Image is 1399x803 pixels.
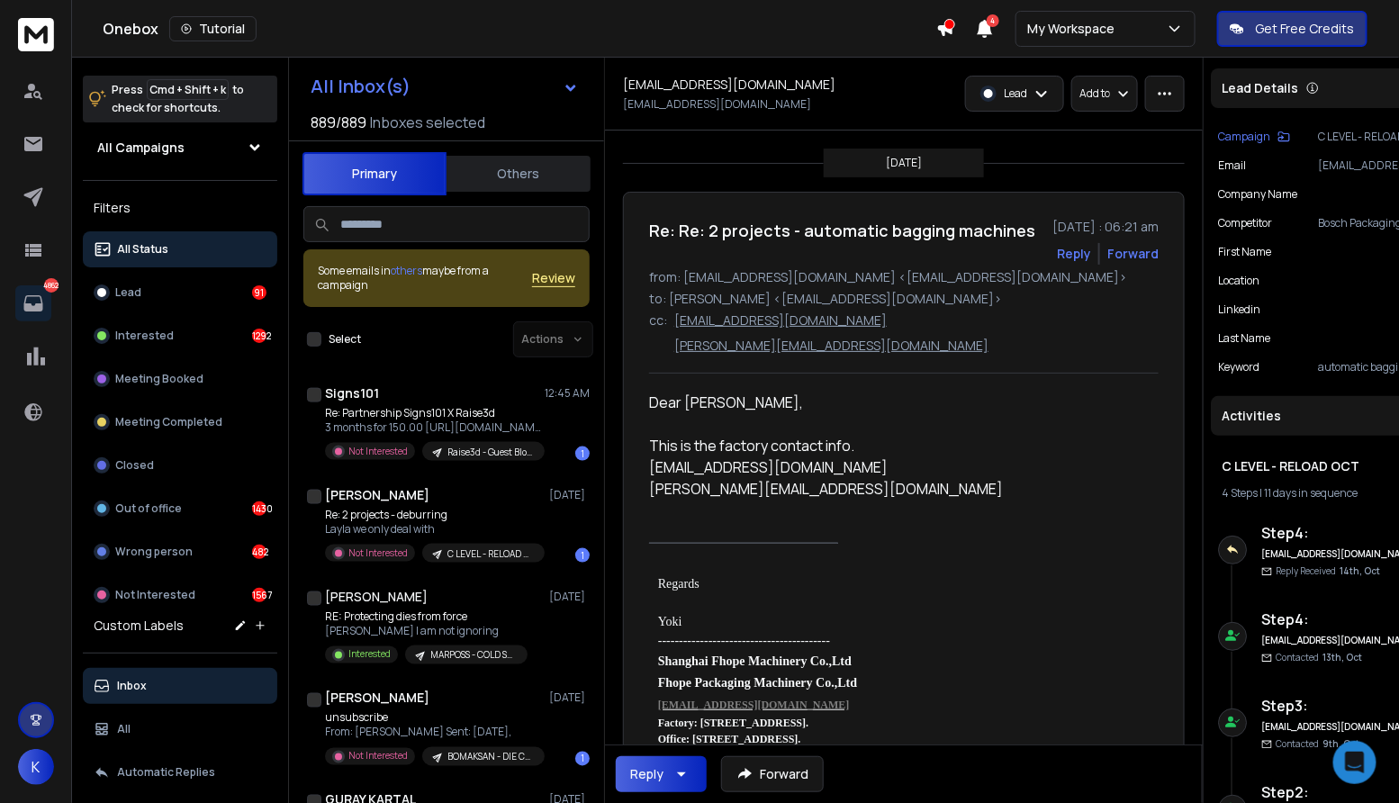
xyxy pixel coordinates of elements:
[115,545,193,559] p: Wrong person
[1079,86,1110,101] p: Add to
[1057,245,1091,263] button: Reply
[575,447,590,461] div: 1
[325,384,379,402] h1: Signs101
[83,361,277,397] button: Meeting Booked
[545,386,590,401] p: 12:45 AM
[44,278,59,293] p: 4862
[1218,158,1246,173] p: Email
[147,79,229,100] span: Cmd + Shift + k
[1107,245,1159,263] div: Forward
[348,546,408,560] p: Not Interested
[630,765,663,783] div: Reply
[311,112,366,133] span: 889 / 889
[1004,86,1027,101] p: Lead
[115,501,182,516] p: Out of office
[325,588,428,606] h1: [PERSON_NAME]
[370,112,485,133] h3: Inboxes selected
[115,372,203,386] p: Meeting Booked
[1276,651,1362,664] p: Contacted
[83,711,277,747] button: All
[1218,360,1259,374] p: Keyword
[1217,11,1367,47] button: Get Free Credits
[325,508,541,522] p: Re: 2 projects - deburring
[15,285,51,321] a: 4862
[1322,651,1362,663] span: 13th, Oct
[18,749,54,785] button: K
[325,624,528,638] p: [PERSON_NAME] I am not ignoring
[658,631,1135,650] div: -----------------------------------------
[1218,130,1290,144] button: Campaign
[83,404,277,440] button: Meeting Completed
[252,329,266,343] div: 1292
[103,16,936,41] div: Onebox
[658,717,808,729] b: Factory: [STREET_ADDRESS].
[348,750,408,763] p: Not Interested
[430,649,517,663] p: MARPOSS - COLD STAMPING
[658,612,1135,631] div: Yoki
[674,337,988,355] p: [PERSON_NAME][EMAIL_ADDRESS][DOMAIN_NAME]
[447,446,534,459] p: Raise3d - Guest Blogging
[83,534,277,570] button: Wrong person482
[83,577,277,613] button: Not Interested1567
[83,754,277,790] button: Automatic Replies
[1255,20,1355,38] p: Get Free Credits
[115,415,222,429] p: Meeting Completed
[1218,331,1270,346] p: Last Name
[1333,741,1376,784] div: Open Intercom Messenger
[1218,245,1271,259] p: First Name
[721,756,824,792] button: Forward
[252,501,266,516] div: 1430
[447,547,534,561] p: C LEVEL - RELOAD OCT
[83,231,277,267] button: All Status
[117,765,215,780] p: Automatic Replies
[674,311,887,329] p: [EMAIL_ADDRESS][DOMAIN_NAME]
[532,269,575,287] button: Review
[252,545,266,559] div: 482
[658,733,801,745] b: Office: [STREET_ADDRESS].
[318,264,532,293] div: Some emails in maybe from a campaign
[987,14,999,27] span: 4
[115,588,195,602] p: Not Interested
[1218,302,1260,317] p: linkedin
[325,726,541,740] p: From: [PERSON_NAME] Sent: [DATE],
[83,275,277,311] button: Lead91
[83,318,277,354] button: Interested1292
[325,406,541,420] p: Re: Partnership Signs101 X Raise3d
[1218,130,1270,144] p: Campaign
[1218,274,1259,288] p: location
[117,242,168,257] p: All Status
[115,329,174,343] p: Interested
[1264,485,1358,501] span: 11 days in sequence
[447,751,534,764] p: BOMAKSAN - DIE CASTING
[616,756,707,792] button: Reply
[115,285,141,300] p: Lead
[325,690,429,708] h1: [PERSON_NAME]
[447,154,591,194] button: Others
[83,130,277,166] button: All Campaigns
[1052,218,1159,236] p: [DATE] : 06:21 am
[649,290,1159,308] p: to: [PERSON_NAME] <[EMAIL_ADDRESS][DOMAIN_NAME]>
[325,711,541,726] p: unsubscribe
[886,156,922,170] p: [DATE]
[649,435,1144,456] div: This is the factory contact info.
[325,420,541,435] p: 3 months for 150.00 [URL][DOMAIN_NAME]
[658,699,850,711] a: [EMAIL_ADDRESS][DOMAIN_NAME]
[575,752,590,766] div: 1
[83,491,277,527] button: Out of office1430
[658,676,857,690] span: Fhope Packaging Machinery Co.,Ltd
[649,268,1159,286] p: from: [EMAIL_ADDRESS][DOMAIN_NAME] <[EMAIL_ADDRESS][DOMAIN_NAME]>
[311,77,411,95] h1: All Inbox(s)
[252,285,266,300] div: 91
[329,332,361,347] label: Select
[83,447,277,483] button: Closed
[649,311,667,355] p: cc:
[1276,737,1359,751] p: Contacted
[115,458,154,473] p: Closed
[325,609,528,624] p: RE: Protecting dies from force
[649,218,1035,243] h1: Re: Re: 2 projects - automatic bagging machines
[325,486,429,504] h1: [PERSON_NAME]
[348,648,391,662] p: Interested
